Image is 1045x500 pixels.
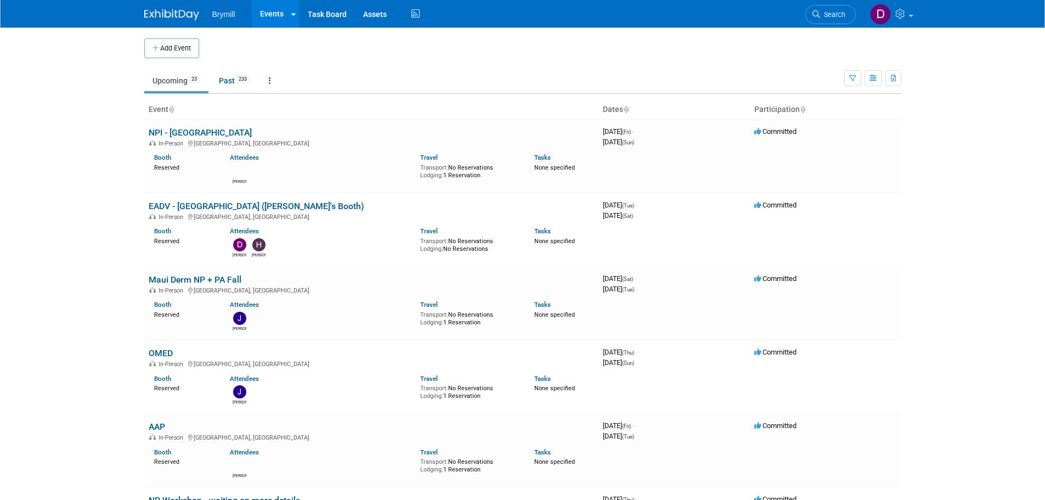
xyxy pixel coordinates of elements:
img: Nick Belton [233,165,246,178]
span: [DATE] [603,138,634,146]
span: In-Person [159,140,187,147]
img: Hobey Bryne [252,238,266,251]
span: None specified [534,238,575,245]
div: [GEOGRAPHIC_DATA], [GEOGRAPHIC_DATA] [149,212,594,221]
div: [GEOGRAPHIC_DATA], [GEOGRAPHIC_DATA] [149,138,594,147]
a: Booth [154,154,171,161]
span: Lodging: [420,466,443,473]
a: Attendees [230,448,259,456]
a: Maui Derm NP + PA Fall [149,274,241,285]
div: Delaney Bryne [233,251,246,258]
a: Tasks [534,448,551,456]
a: Upcoming23 [144,70,208,91]
img: Jeffery McDowell [233,312,246,325]
img: Jeffery McDowell [233,385,246,398]
span: (Sun) [622,139,634,145]
span: - [636,201,637,209]
div: No Reservations 1 Reservation [420,456,518,473]
span: Search [820,10,845,19]
span: (Fri) [622,423,631,429]
span: [DATE] [603,358,634,367]
img: Nick Belton [233,459,246,472]
span: Transport: [420,238,448,245]
span: None specified [534,458,575,465]
span: - [635,274,636,283]
span: (Fri) [622,129,631,135]
a: Travel [420,227,438,235]
span: Lodging: [420,319,443,326]
th: Participation [750,100,901,119]
span: (Sat) [622,213,633,219]
a: OMED [149,348,173,358]
span: Transport: [420,458,448,465]
span: (Thu) [622,350,634,356]
a: Booth [154,375,171,383]
span: Committed [754,201,797,209]
div: No Reservations No Reservations [420,235,518,252]
a: Past233 [211,70,258,91]
span: [DATE] [603,127,634,136]
div: No Reservations 1 Reservation [420,309,518,326]
span: None specified [534,311,575,318]
div: Hobey Bryne [252,251,266,258]
a: Tasks [534,375,551,383]
div: Reserved [154,383,214,392]
span: Lodging: [420,245,443,252]
a: NPI - [GEOGRAPHIC_DATA] [149,127,252,138]
span: 233 [235,75,250,83]
a: Booth [154,448,171,456]
span: 23 [188,75,200,83]
span: Committed [754,274,797,283]
a: Tasks [534,227,551,235]
div: Jeffery McDowell [233,398,246,405]
img: In-Person Event [149,434,156,440]
a: Sort by Participation Type [800,105,805,114]
span: In-Person [159,434,187,441]
img: In-Person Event [149,140,156,145]
span: - [632,127,634,136]
div: Reserved [154,309,214,319]
img: In-Person Event [149,214,156,219]
div: Reserved [154,456,214,466]
span: (Sun) [622,360,634,366]
span: Lodging: [420,172,443,179]
a: Booth [154,301,171,308]
img: In-Person Event [149,361,156,366]
a: Search [805,5,856,24]
div: [GEOGRAPHIC_DATA], [GEOGRAPHIC_DATA] [149,432,594,441]
span: Transport: [420,311,448,318]
a: Tasks [534,154,551,161]
span: (Tue) [622,434,634,440]
img: Delaney Bryne [233,238,246,251]
a: Booth [154,227,171,235]
span: [DATE] [603,285,634,293]
div: Nick Belton [233,178,246,184]
div: [GEOGRAPHIC_DATA], [GEOGRAPHIC_DATA] [149,285,594,294]
div: [GEOGRAPHIC_DATA], [GEOGRAPHIC_DATA] [149,359,594,368]
div: No Reservations 1 Reservation [420,162,518,179]
span: Lodging: [420,392,443,400]
span: (Sat) [622,276,633,282]
a: Travel [420,154,438,161]
div: Reserved [154,162,214,172]
span: [DATE] [603,348,637,356]
span: [DATE] [603,211,633,220]
a: Attendees [230,375,259,383]
a: Sort by Start Date [623,105,629,114]
span: [DATE] [603,422,634,430]
div: Nick Belton [233,472,246,479]
span: (Tue) [622,286,634,293]
span: None specified [534,164,575,171]
th: Event [144,100,598,119]
span: - [636,348,637,356]
div: No Reservations 1 Reservation [420,383,518,400]
a: Sort by Event Name [168,105,174,114]
span: Committed [754,348,797,356]
th: Dates [598,100,750,119]
span: In-Person [159,361,187,368]
span: Committed [754,422,797,430]
span: In-Person [159,214,187,221]
img: Delaney Bryne [870,4,891,25]
span: [DATE] [603,274,636,283]
a: Tasks [534,301,551,308]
